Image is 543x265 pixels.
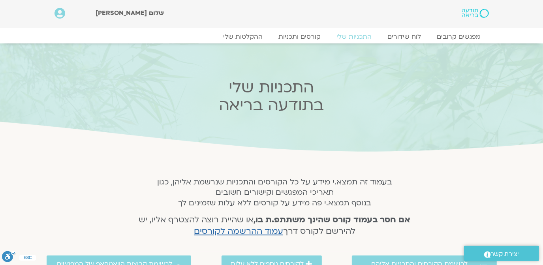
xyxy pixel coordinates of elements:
a: עמוד ההרשמה לקורסים [194,226,283,237]
a: מפגשים קרובים [429,33,489,41]
a: יצירת קשר [464,246,539,261]
a: קורסים ותכניות [271,33,329,41]
h5: בעמוד זה תמצא.י מידע על כל הקורסים והתכניות שנרשמת אליהן, כגון תאריכי המפגשים וקישורים חשובים בנו... [128,177,421,208]
span: יצירת קשר [491,249,519,259]
a: לוח שידורים [380,33,429,41]
strong: אם חסר בעמוד קורס שהינך משתתפ.ת בו, [254,214,411,226]
h2: התכניות שלי בתודעה בריאה [116,79,426,114]
span: שלום [PERSON_NAME] [96,9,164,17]
a: ההקלטות שלי [216,33,271,41]
a: התכניות שלי [329,33,380,41]
h4: או שהיית רוצה להצטרף אליו, יש להירשם לקורס דרך [128,214,421,237]
nav: Menu [54,33,489,41]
